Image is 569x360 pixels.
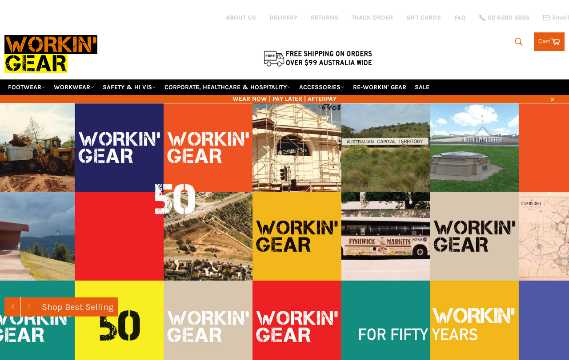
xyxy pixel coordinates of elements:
[4,29,97,79] img: Workin Gear leaders in Workwear, Safety Boots, PPE, Uniforms. Australia's No.1 in Workwear
[4,95,565,103] span: WEAR NOW | PAY LATER | AFTERPAY
[262,49,373,67] img: Flat $9.95 shipping Australia wide
[454,13,466,22] a: FAQ
[479,15,529,21] a: 02 6280 5885
[311,13,338,22] a: RETURNS
[226,13,256,22] a: ABOUT US
[269,13,297,22] a: DELIVERY
[37,297,118,316] a: Shop Best Selling
[349,79,410,95] a: RE-WORKIN' GEAR
[161,79,294,95] a: CORPORATE, HEALTHCARE & HOSPITALITY
[406,13,441,22] a: GIFT CARDS
[534,32,565,51] a: Cart
[4,79,49,95] a: FOOTWEAR
[99,79,160,95] a: SAFETY & HI VIS
[352,13,393,22] a: TRACK ORDER
[50,79,98,95] a: WORKWEAR
[488,15,529,21] span: 02 6280 5885
[411,79,433,95] a: SALE
[552,15,569,21] span: Email
[543,14,569,21] a: Email
[296,79,348,95] a: ACCESSORIES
